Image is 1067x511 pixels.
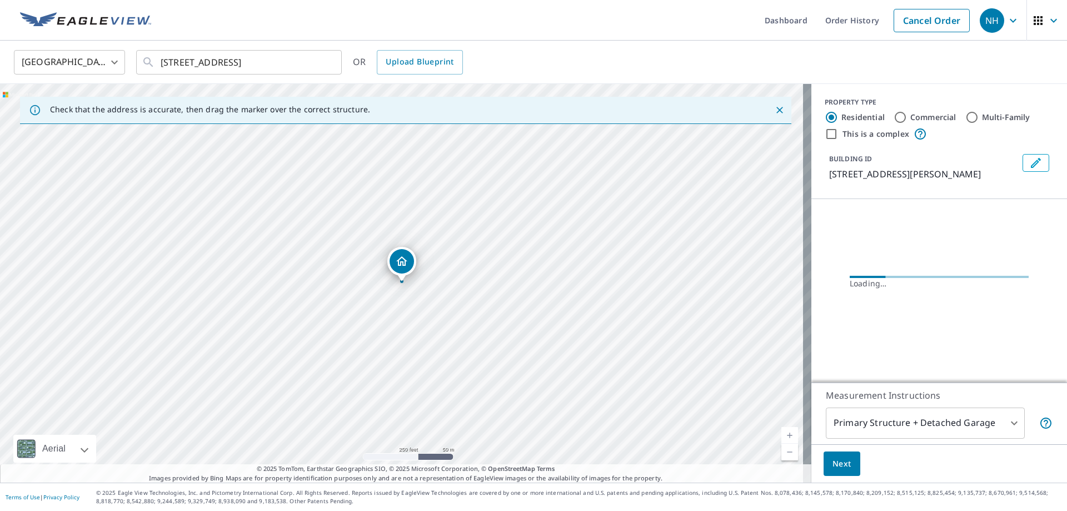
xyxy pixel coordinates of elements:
[842,128,909,140] label: This is a complex
[386,55,453,69] span: Upload Blueprint
[387,247,416,281] div: Dropped pin, building 1, Residential property, 268 W King Tut Rd Lynden, WA 98264
[96,489,1061,505] p: © 2025 Eagle View Technologies, Inc. and Pictometry International Corp. All Rights Reserved. Repo...
[825,97,1054,107] div: PROPERTY TYPE
[377,50,462,75] a: Upload Blueprint
[824,452,860,477] button: Next
[781,427,798,444] a: Current Level 17, Zoom In
[161,47,319,78] input: Search by address or latitude-longitude
[829,154,872,163] p: BUILDING ID
[43,493,79,501] a: Privacy Policy
[6,493,40,501] a: Terms of Use
[894,9,970,32] a: Cancel Order
[1023,154,1049,172] button: Edit building 1
[39,435,69,463] div: Aerial
[6,494,79,500] p: |
[20,12,151,29] img: EV Logo
[829,167,1018,181] p: [STREET_ADDRESS][PERSON_NAME]
[910,112,956,123] label: Commercial
[832,457,851,471] span: Next
[14,47,125,78] div: [GEOGRAPHIC_DATA]
[841,112,885,123] label: Residential
[488,464,535,473] a: OpenStreetMap
[781,444,798,460] a: Current Level 17, Zoom Out
[772,103,787,117] button: Close
[982,112,1030,123] label: Multi-Family
[826,408,1025,439] div: Primary Structure + Detached Garage
[826,389,1053,402] p: Measurement Instructions
[353,50,463,75] div: OR
[50,105,370,115] p: Check that the address is accurate, then drag the marker over the correct structure.
[850,278,1029,289] div: Loading…
[257,464,555,474] span: © 2025 TomTom, Earthstar Geographics SIO, © 2025 Microsoft Corporation, ©
[537,464,555,473] a: Terms
[13,435,96,463] div: Aerial
[980,8,1004,33] div: NH
[1039,416,1053,430] span: Your report will include the primary structure and a detached garage if one exists.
